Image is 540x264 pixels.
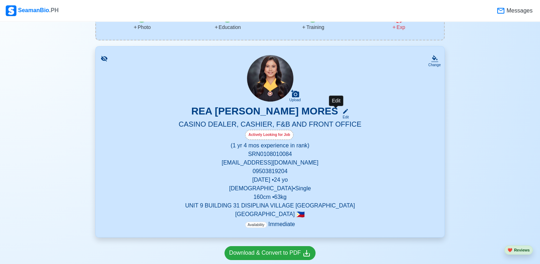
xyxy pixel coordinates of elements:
span: 🇵🇭 [296,211,305,218]
p: [EMAIL_ADDRESS][DOMAIN_NAME] [104,158,436,167]
p: 160 cm • 63 kg [104,193,436,201]
a: Download & Convert to PDF [224,246,316,260]
div: Edit [329,96,343,106]
p: [GEOGRAPHIC_DATA] [104,210,436,219]
span: heart [508,248,513,252]
div: Upload [289,98,301,102]
div: Training [301,24,324,31]
div: SeamanBio [6,5,59,16]
div: Actively Looking for Job [245,130,293,140]
span: Messages [505,6,533,15]
p: [DATE] • 24 yo [104,176,436,184]
span: Availability [245,222,267,228]
div: Change [428,62,441,68]
img: Logo [6,5,16,16]
div: Download & Convert to PDF [229,249,311,258]
p: UNIT 9 BUILDING 31 DISIPLINA VILLAGE [GEOGRAPHIC_DATA] [104,201,436,210]
div: Exp [392,24,405,31]
p: 09503819204 [104,167,436,176]
div: Photo [133,24,151,31]
p: [DEMOGRAPHIC_DATA] • Single [104,184,436,193]
span: .PH [49,7,59,13]
h3: REA [PERSON_NAME] MORES [191,105,338,120]
div: Education [214,24,241,31]
h5: CASINO DEALER, CASHIER, F&B AND FRONT OFFICE [104,120,436,130]
div: Edit [339,114,349,120]
p: (1 yr 4 mos experience in rank) [104,141,436,150]
p: Immediate [245,220,295,229]
button: heartReviews [504,245,533,255]
p: SRN 0108010084 [104,150,436,158]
